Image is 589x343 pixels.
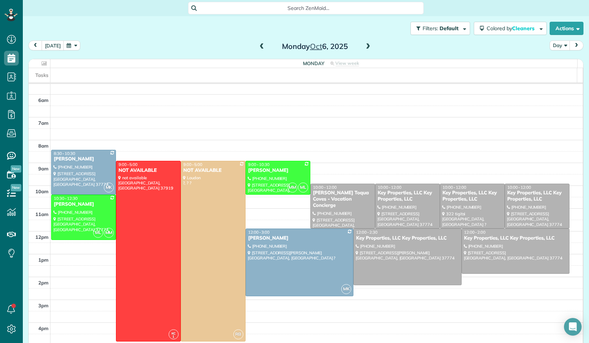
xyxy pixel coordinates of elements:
[38,280,49,286] span: 2pm
[423,25,438,32] span: Filters:
[119,162,138,167] span: 9:00 - 5:00
[93,228,103,238] span: ML
[42,40,64,50] button: [DATE]
[341,284,351,294] span: MK
[407,22,470,35] a: Filters: Default
[310,42,322,51] span: Oct
[356,230,377,235] span: 12:00 - 2:30
[550,40,570,50] button: Day
[487,25,537,32] span: Colored by
[410,22,470,35] button: Filters: Default
[183,162,202,167] span: 9:00 - 5:00
[53,156,114,162] div: [PERSON_NAME]
[298,183,308,192] span: ML
[233,329,243,339] span: RB
[169,333,178,340] small: 1
[464,235,567,241] div: Key Properties, LLC Key Properties, LLC
[35,211,49,217] span: 11am
[442,185,466,190] span: 10:00 - 12:00
[54,196,78,201] span: 10:30 - 12:30
[35,188,49,194] span: 10am
[28,40,42,50] button: prev
[564,318,582,336] div: Open Intercom Messenger
[303,60,324,66] span: Monday
[335,60,359,66] span: View week
[118,167,179,174] div: NOT AVAILABLE
[104,183,114,192] span: MK
[464,230,486,235] span: 12:00 - 2:00
[269,42,361,50] h2: Monday 6, 2025
[378,185,402,190] span: 10:00 - 12:00
[53,201,114,208] div: [PERSON_NAME]
[248,167,308,174] div: [PERSON_NAME]
[38,120,49,126] span: 7am
[11,184,21,191] span: New
[172,331,176,335] span: KC
[38,257,49,263] span: 1pm
[377,190,438,202] div: Key Properties, LLC Key Properties, LLC
[38,166,49,171] span: 9am
[507,185,531,190] span: 10:00 - 12:00
[38,303,49,308] span: 3pm
[38,325,49,331] span: 4pm
[248,230,269,235] span: 12:00 - 3:00
[442,190,502,202] div: Key Properties, LLC Key Properties, LLC
[183,167,243,174] div: NOT AVAILABLE
[38,143,49,149] span: 8am
[507,190,567,202] div: Key Properties, LLC Key Properties, LLC
[313,190,373,209] div: [PERSON_NAME] Toqua Coves - Vacation Concierge
[474,22,547,35] button: Colored byCleaners
[11,165,21,173] span: New
[104,228,114,238] span: MM
[512,25,536,32] span: Cleaners
[248,235,351,241] div: [PERSON_NAME]
[288,183,297,192] span: MM
[313,185,337,190] span: 10:00 - 12:00
[356,235,459,241] div: Key Properties, LLC Key Properties, LLC
[248,162,269,167] span: 9:00 - 10:30
[38,97,49,103] span: 6am
[550,22,583,35] button: Actions
[440,25,459,32] span: Default
[54,151,75,156] span: 8:30 - 10:30
[35,234,49,240] span: 12pm
[569,40,583,50] button: next
[35,72,49,78] span: Tasks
